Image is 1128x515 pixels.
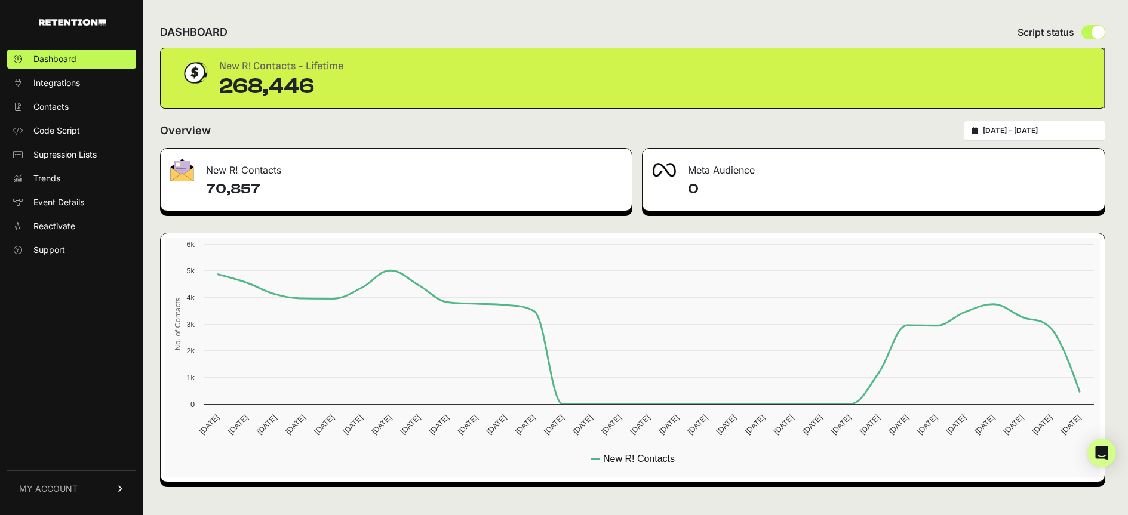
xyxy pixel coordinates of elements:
[33,196,84,208] span: Event Details
[186,293,195,302] text: 4k
[160,122,211,139] h2: Overview
[603,454,675,464] text: New R! Contacts
[255,413,278,436] text: [DATE]
[312,413,336,436] text: [DATE]
[1018,25,1074,39] span: Script status
[186,373,195,382] text: 1k
[33,244,65,256] span: Support
[190,400,195,409] text: 0
[170,159,194,181] img: fa-envelope-19ae18322b30453b285274b1b8af3d052b27d846a4fbe8435d1a52b978f639a2.png
[571,413,594,436] text: [DATE]
[186,240,195,249] text: 6k
[829,413,853,436] text: [DATE]
[456,413,480,436] text: [DATE]
[33,172,60,184] span: Trends
[7,240,136,260] a: Support
[643,149,1105,184] div: Meta Audience
[944,413,967,436] text: [DATE]
[628,413,651,436] text: [DATE]
[19,483,78,495] span: MY ACCOUNT
[7,470,136,507] a: MY ACCOUNT
[7,97,136,116] a: Contacts
[542,413,565,436] text: [DATE]
[173,298,182,350] text: No. of Contacts
[1087,439,1116,467] div: Open Intercom Messenger
[743,413,767,436] text: [DATE]
[33,101,69,113] span: Contacts
[399,413,422,436] text: [DATE]
[801,413,824,436] text: [DATE]
[715,413,738,436] text: [DATE]
[186,346,195,355] text: 2k
[688,180,1096,199] h4: 0
[686,413,709,436] text: [DATE]
[33,77,80,89] span: Integrations
[428,413,451,436] text: [DATE]
[160,24,228,41] h2: DASHBOARD
[485,413,508,436] text: [DATE]
[915,413,939,436] text: [DATE]
[219,75,343,98] div: 268,446
[1059,413,1083,436] text: [DATE]
[514,413,537,436] text: [DATE]
[858,413,881,436] text: [DATE]
[600,413,623,436] text: [DATE]
[33,53,76,65] span: Dashboard
[973,413,997,436] text: [DATE]
[186,266,195,275] text: 5k
[186,320,195,329] text: 3k
[219,58,343,75] div: New R! Contacts - Lifetime
[7,169,136,188] a: Trends
[39,19,106,26] img: Retention.com
[180,58,210,88] img: dollar-coin-05c43ed7efb7bc0c12610022525b4bbbb207c7efeef5aecc26f025e68dcafac9.png
[7,217,136,236] a: Reactivate
[1002,413,1025,436] text: [DATE]
[7,145,136,164] a: Supression Lists
[206,180,622,199] h4: 70,857
[657,413,680,436] text: [DATE]
[33,125,80,137] span: Code Script
[652,163,676,177] img: fa-meta-2f981b61bb99beabf952f7030308934f19ce035c18b003e963880cc3fabeebb7.png
[33,149,97,161] span: Supression Lists
[7,193,136,212] a: Event Details
[772,413,795,436] text: [DATE]
[7,121,136,140] a: Code Script
[7,73,136,92] a: Integrations
[161,149,632,184] div: New R! Contacts
[887,413,910,436] text: [DATE]
[226,413,250,436] text: [DATE]
[33,220,75,232] span: Reactivate
[341,413,364,436] text: [DATE]
[370,413,393,436] text: [DATE]
[7,50,136,69] a: Dashboard
[1031,413,1054,436] text: [DATE]
[284,413,307,436] text: [DATE]
[198,413,221,436] text: [DATE]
